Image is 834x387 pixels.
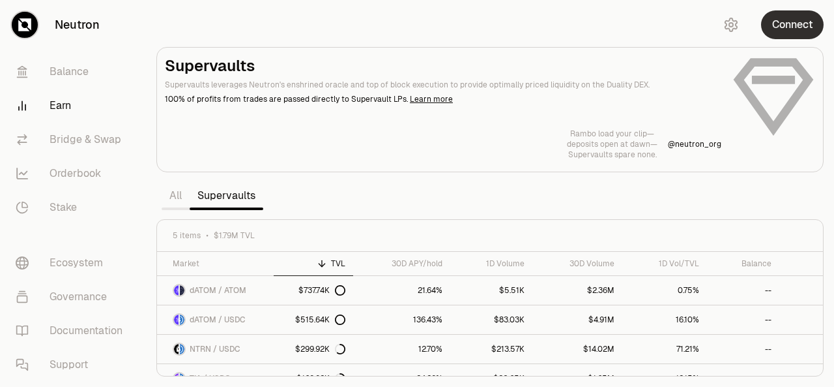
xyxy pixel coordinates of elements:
div: 30D Volume [540,258,614,269]
a: dATOM LogoATOM LogodATOM / ATOM [157,276,274,305]
a: 71.21% [622,335,707,364]
div: 1D Volume [458,258,525,269]
a: 12.70% [353,335,450,364]
a: Rambo load your clip—deposits open at dawn—Supervaults spare none. [567,129,657,160]
a: Governance [5,280,141,314]
div: $169.92K [296,373,345,384]
img: USDC Logo [180,315,184,325]
a: $4.91M [532,305,622,334]
a: dATOM LogoUSDC LogodATOM / USDC [157,305,274,334]
div: TVL [281,258,345,269]
p: Supervaults leverages Neutron's enshrined oracle and top of block execution to provide optimally ... [165,79,721,91]
span: 5 items [173,230,201,241]
a: 0.75% [622,276,707,305]
a: -- [707,276,779,305]
img: NTRN Logo [174,344,179,354]
img: dATOM Logo [174,285,179,296]
p: deposits open at dawn— [567,139,657,149]
div: Market [173,258,266,269]
a: $2.36M [532,276,622,305]
div: $515.64K [295,315,345,325]
p: 100% of profits from trades are passed directly to Supervault LPs. [165,93,721,105]
a: -- [707,305,779,334]
div: Balance [715,258,771,269]
span: NTRN / USDC [190,344,240,354]
div: $299.92K [295,344,345,354]
button: Connect [761,10,824,39]
span: $1.79M TVL [214,230,255,241]
p: @ neutron_org [668,139,721,149]
a: 136.43% [353,305,450,334]
h2: Supervaults [165,55,721,76]
div: $737.74K [298,285,345,296]
div: 30D APY/hold [361,258,442,269]
a: -- [707,335,779,364]
a: $299.92K [274,335,352,364]
a: $14.02M [532,335,622,364]
a: $213.57K [450,335,532,364]
span: dATOM / ATOM [190,285,246,296]
a: @neutron_org [668,139,721,149]
a: $83.03K [450,305,532,334]
p: Supervaults spare none. [567,149,657,160]
a: $5.51K [450,276,532,305]
a: Earn [5,89,141,123]
img: ATOM Logo [180,285,184,296]
a: Supervaults [190,183,263,209]
a: $515.64K [274,305,352,334]
img: USDC Logo [180,344,184,354]
img: dATOM Logo [174,315,179,325]
a: Support [5,348,141,382]
a: Bridge & Swap [5,123,141,157]
a: Stake [5,191,141,224]
a: 16.10% [622,305,707,334]
a: Documentation [5,314,141,348]
p: Rambo load your clip— [567,129,657,139]
a: Orderbook [5,157,141,191]
img: USDC Logo [180,373,184,384]
a: NTRN LogoUSDC LogoNTRN / USDC [157,335,274,364]
a: Learn more [410,94,453,104]
span: dATOM / USDC [190,315,246,325]
a: Ecosystem [5,246,141,280]
img: TIA Logo [174,373,179,384]
a: All [162,183,190,209]
a: Balance [5,55,141,89]
a: $737.74K [274,276,352,305]
div: 1D Vol/TVL [630,258,699,269]
a: 21.64% [353,276,450,305]
span: TIA / USDC [190,373,231,384]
